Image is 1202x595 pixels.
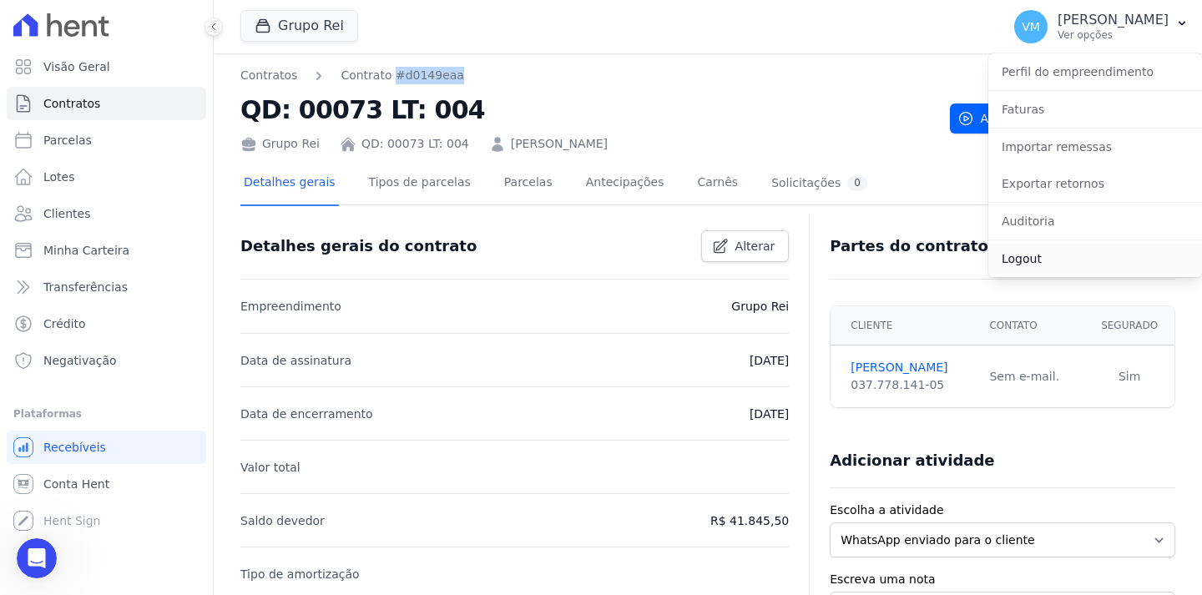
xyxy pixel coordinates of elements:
[694,162,741,206] a: Carnês
[43,205,90,222] span: Clientes
[240,67,464,84] nav: Breadcrumb
[232,247,321,284] div: estou bem
[27,29,159,59] b: [EMAIL_ADDRESS][DOMAIN_NAME]
[341,67,464,84] a: Contrato #d0149eaa
[254,404,307,421] div: por favor
[87,295,307,311] div: Faz um boleto pra mim sem desconto
[13,323,321,394] div: Vyviane diz…
[7,270,206,304] a: Transferências
[106,467,119,481] button: Start recording
[26,467,39,481] button: Upload do anexo
[43,439,106,456] span: Recebíveis
[53,467,66,481] button: Selecionador de Emoji
[79,467,93,481] button: Selecionador de GIF
[240,162,339,206] a: Detalhes gerais
[1084,306,1174,345] th: Segurado
[830,502,1175,519] label: Escolha a atividade
[240,404,373,424] p: Data de encerramento
[43,242,129,259] span: Minha Carteira
[286,461,313,487] button: Enviar uma mensagem
[957,103,1011,134] span: Ativo
[240,67,937,84] nav: Breadcrumb
[851,359,969,376] a: [PERSON_NAME]
[13,394,321,451] div: Vyviane diz…
[511,135,608,153] a: [PERSON_NAME]
[7,197,206,230] a: Clientes
[988,94,1202,124] a: Faturas
[7,50,206,83] a: Visão Geral
[240,350,351,371] p: Data de assinatura
[240,236,477,256] h3: Detalhes gerais do contrato
[750,350,789,371] p: [DATE]
[74,128,91,144] img: Profile image for Adriane
[261,7,293,38] button: Início
[240,457,300,477] p: Valor total
[27,220,127,230] div: Adriane • Há 30min
[979,345,1084,408] td: Sem e-mail.
[13,285,321,323] div: Vyviane diz…
[830,571,1175,588] label: Escreva uma nota
[14,432,320,461] textarea: Envie uma mensagem...
[43,95,100,112] span: Contratos
[240,135,320,153] div: Grupo Rei
[13,164,174,216] div: Oiiii Marina, boa tarde!Tudo bem?Adriane • Há 30min
[240,511,325,531] p: Saldo devedor
[1058,28,1169,42] p: Ver opções
[988,132,1202,162] a: Importar remessas
[11,7,43,38] button: go back
[60,323,321,392] div: Contrato #d0149eaa cliente [PERSON_NAME], Valor R$ 1.710,00 data de vencimento [DATE]
[245,257,307,274] div: estou bem
[7,431,206,464] a: Recebíveis
[13,125,321,164] div: Adriane diz…
[1022,21,1040,33] span: VM
[48,9,74,36] img: Profile image for Adriane
[240,67,297,84] a: Contratos
[43,352,117,369] span: Negativação
[240,10,358,42] button: Grupo Rei
[979,306,1084,345] th: Contato
[7,307,206,340] a: Crédito
[701,230,790,262] a: Alterar
[13,247,321,285] div: Vyviane diz…
[13,404,199,424] div: Plataformas
[1058,12,1169,28] p: [PERSON_NAME]
[43,315,86,332] span: Crédito
[583,162,668,206] a: Antecipações
[43,169,75,185] span: Lotes
[501,162,556,206] a: Parcelas
[831,306,979,345] th: Cliente
[710,511,789,531] p: R$ 41.845,50
[43,58,110,75] span: Visão Geral
[43,476,109,492] span: Conta Hent
[73,333,307,382] div: Contrato #d0149eaa cliente [PERSON_NAME], Valor R$ 1.710,00 data de vencimento [DATE]
[988,206,1202,236] a: Auditoria
[17,538,57,578] iframe: Intercom live chat
[41,87,183,100] b: menos de 30 minutos
[240,296,341,316] p: Empreendimento
[43,132,92,149] span: Parcelas
[361,135,469,153] a: QD: 00073 LT: 004
[988,57,1202,87] a: Perfil do empreendimento
[240,91,937,129] h2: QD: 00073 LT: 004
[240,564,360,584] p: Tipo de amortização
[950,103,1046,134] button: Ativo
[768,162,871,206] a: Solicitações0
[7,344,206,377] a: Negativação
[43,279,128,295] span: Transferências
[81,8,132,21] h1: Adriane
[96,129,260,144] div: joined the conversation
[851,376,969,394] div: 037.778.141-05
[750,404,789,424] p: [DATE]
[1084,345,1174,408] td: Sim
[7,160,206,194] a: Lotes
[366,162,474,206] a: Tipos de parcelas
[771,175,867,191] div: Solicitações
[27,174,161,206] div: Oiiii Marina, boa tarde! Tudo bem?
[735,238,775,255] span: Alterar
[988,169,1202,199] a: Exportar retornos
[731,296,789,316] p: Grupo Rei
[830,236,988,256] h3: Partes do contrato
[7,87,206,120] a: Contratos
[847,175,867,191] div: 0
[830,451,994,471] h3: Adicionar atividade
